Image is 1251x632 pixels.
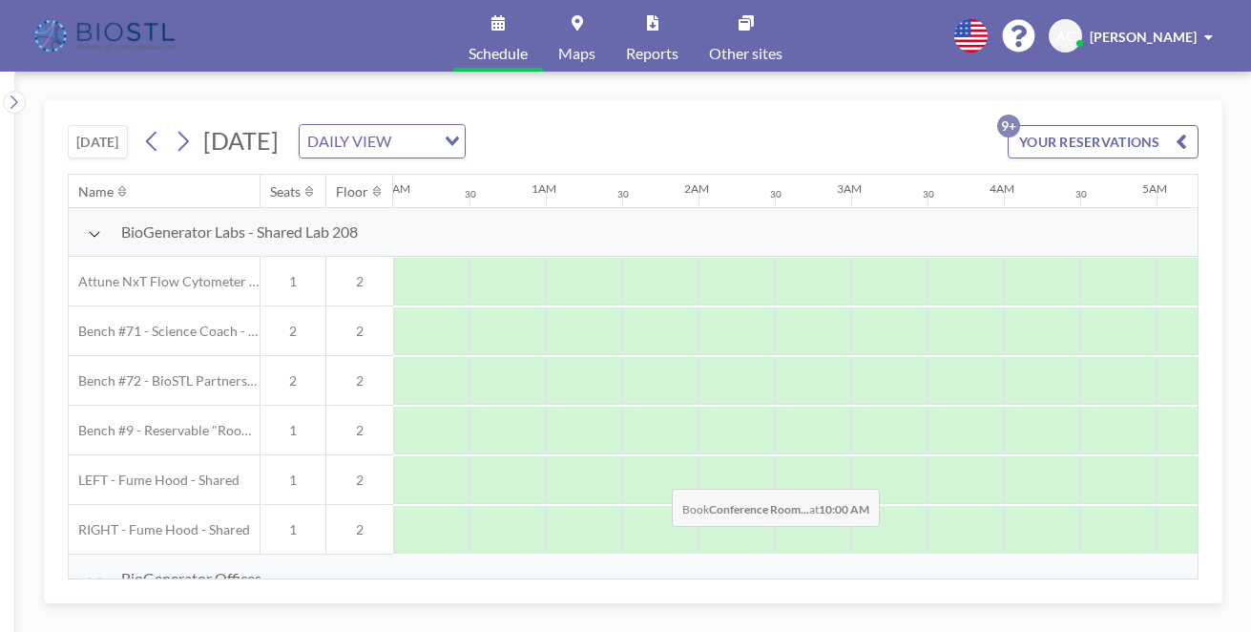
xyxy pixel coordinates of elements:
span: DAILY VIEW [303,129,395,154]
span: Attune NxT Flow Cytometer - Bench #25 [69,273,260,290]
div: 30 [465,188,476,200]
span: Reports [626,46,678,61]
span: BioGenerator Offices [121,569,261,588]
span: 1 [261,472,325,489]
span: 1 [261,521,325,538]
span: Book at [672,489,880,527]
button: [DATE] [68,125,128,158]
div: 4AM [990,181,1014,196]
div: 2AM [684,181,709,196]
div: 12AM [379,181,410,196]
div: Search for option [300,125,465,158]
input: Search for option [397,129,433,154]
span: [DATE] [203,126,279,155]
span: 1 [261,422,325,439]
span: 2 [326,521,393,538]
div: 30 [770,188,782,200]
img: organization-logo [31,17,182,55]
div: 1AM [532,181,556,196]
div: Floor [336,183,368,200]
div: 3AM [837,181,862,196]
div: 30 [923,188,934,200]
b: Conference Room... [709,502,809,516]
span: 2 [326,472,393,489]
span: 1 [261,273,325,290]
div: Name [78,183,114,200]
span: 2 [326,273,393,290]
div: 30 [1075,188,1087,200]
div: 5AM [1142,181,1167,196]
span: 2 [261,323,325,340]
span: RIGHT - Fume Hood - Shared [69,521,250,538]
span: LEFT - Fume Hood - Shared [69,472,240,489]
span: Schedule [469,46,528,61]
span: Bench #9 - Reservable "RoomZilla" Bench [69,422,260,439]
span: Bench #72 - BioSTL Partnerships & Apprenticeships Bench [69,372,260,390]
div: 30 [617,188,629,200]
span: Bench #71 - Science Coach - BioSTL Bench [69,323,260,340]
span: [PERSON_NAME] [1090,29,1197,45]
div: Seats [270,183,301,200]
span: 2 [326,422,393,439]
span: 2 [261,372,325,390]
span: 2 [326,372,393,390]
span: Other sites [709,46,782,61]
b: 10:00 AM [819,502,869,516]
p: 9+ [997,115,1020,137]
button: YOUR RESERVATIONS9+ [1008,125,1199,158]
span: AC [1056,28,1074,45]
span: BioGenerator Labs - Shared Lab 208 [121,222,358,242]
span: Maps [558,46,595,61]
span: 2 [326,323,393,340]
